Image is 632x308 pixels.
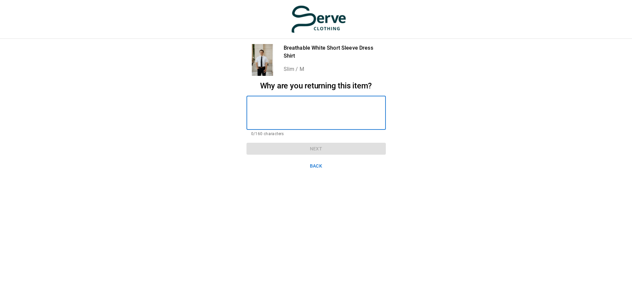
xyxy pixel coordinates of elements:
button: Back [246,160,386,172]
h2: Why are you returning this item? [246,81,386,91]
img: serve-clothing.myshopify.com-3331c13f-55ad-48ba-bef5-e23db2fa8125 [291,5,346,33]
p: 0/160 characters [251,131,381,137]
div: Breathable White Short Sleeve Dress Shirt - Serve Clothing [246,44,278,76]
p: Breathable White Short Sleeve Dress Shirt [284,44,386,60]
p: Slim / M [284,65,386,73]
